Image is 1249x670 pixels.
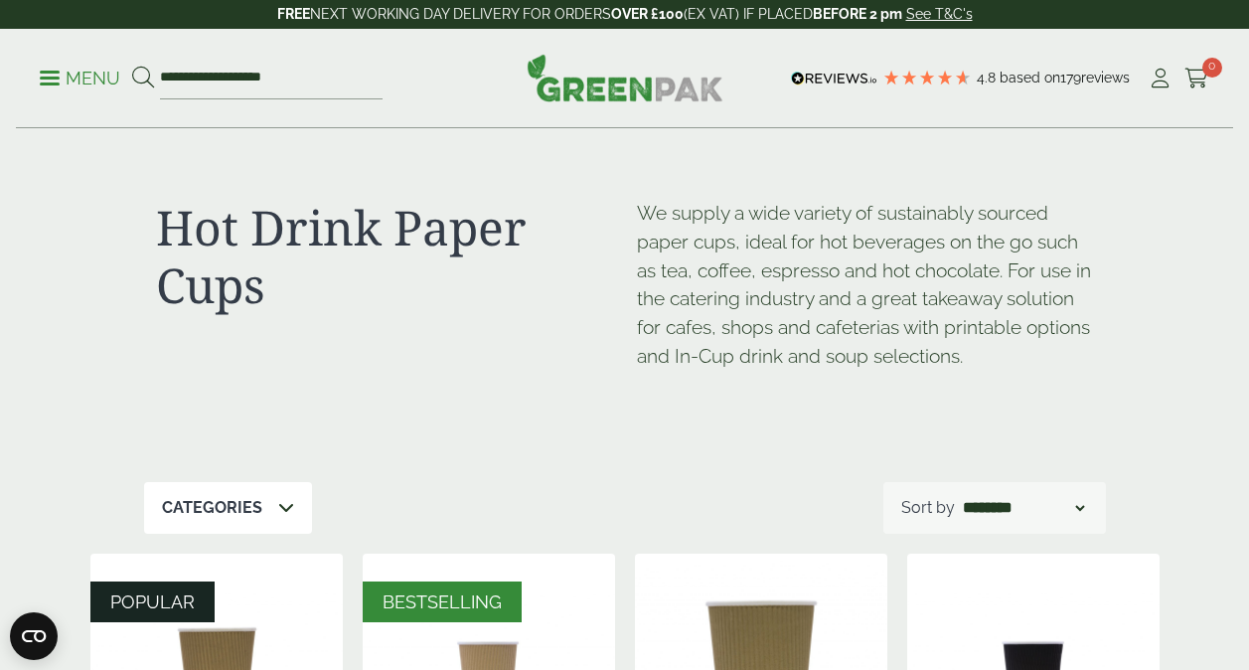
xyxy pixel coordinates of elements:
span: 0 [1202,58,1222,78]
p: Categories [162,496,262,520]
img: GreenPak Supplies [527,54,723,101]
img: REVIEWS.io [791,72,877,85]
select: Shop order [959,496,1088,520]
i: Cart [1184,69,1209,88]
div: 4.78 Stars [882,69,972,86]
i: My Account [1148,69,1172,88]
span: 179 [1060,70,1081,85]
a: See T&C's [906,6,973,22]
strong: OVER £100 [611,6,684,22]
span: 4.8 [977,70,1000,85]
p: We supply a wide variety of sustainably sourced paper cups, ideal for hot beverages on the go suc... [637,199,1094,371]
a: 0 [1184,64,1209,93]
p: Menu [40,67,120,90]
span: POPULAR [110,591,195,612]
span: reviews [1081,70,1130,85]
h1: Hot Drink Paper Cups [156,199,613,313]
a: Menu [40,67,120,86]
strong: FREE [277,6,310,22]
span: BESTSELLING [383,591,502,612]
p: Sort by [901,496,955,520]
strong: BEFORE 2 pm [813,6,902,22]
button: Open CMP widget [10,612,58,660]
span: Based on [1000,70,1060,85]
